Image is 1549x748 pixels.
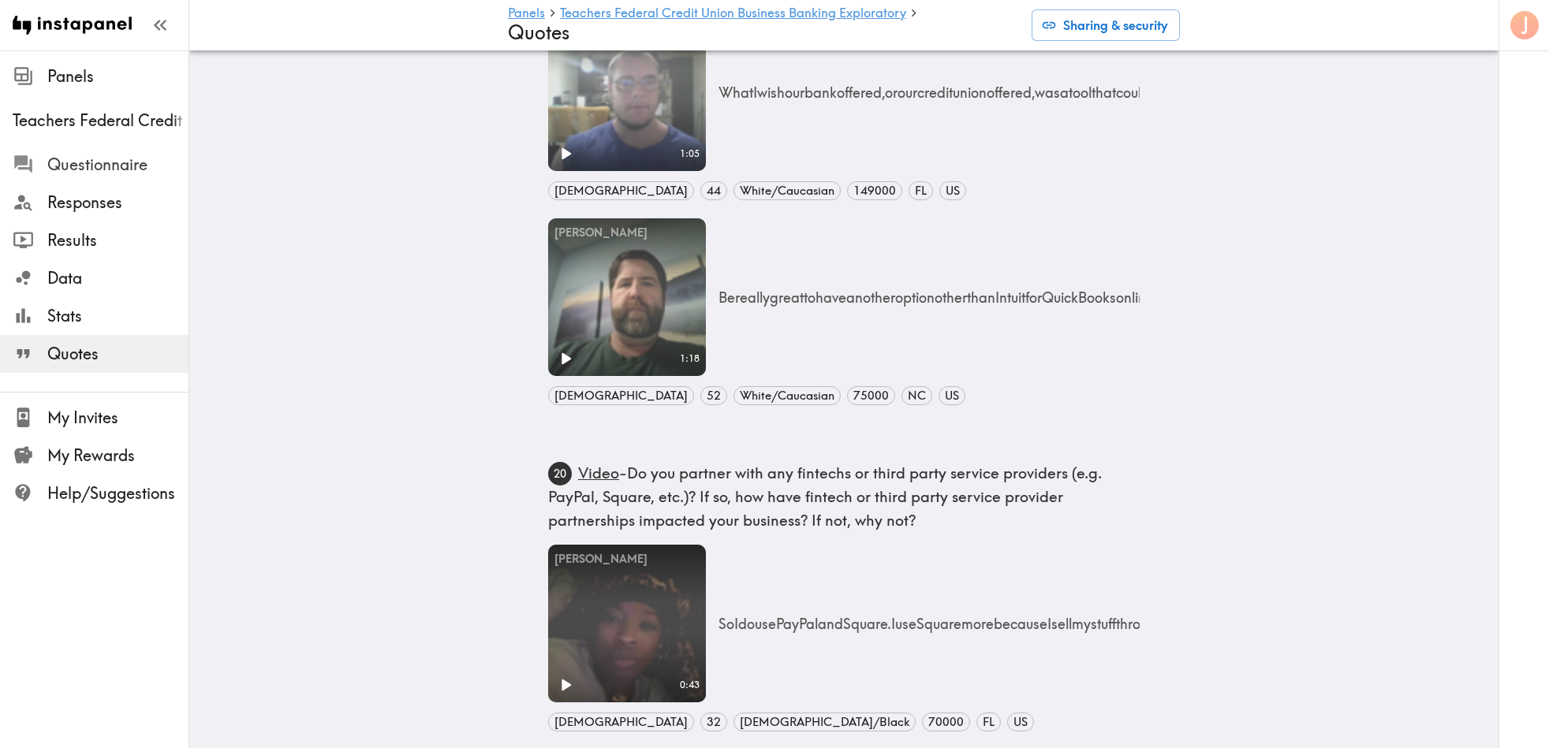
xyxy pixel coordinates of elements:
span: Data [47,267,188,289]
h4: Quotes [508,21,1019,44]
span: [DEMOGRAPHIC_DATA] [549,182,693,199]
a: Teachers Federal Credit Union Business Banking Exploratory [560,6,906,21]
span: Help/Suggestions [47,482,188,504]
span: Results [47,229,188,251]
span: White/Caucasian [734,182,840,199]
div: [PERSON_NAME] [548,545,706,574]
span: FL [977,713,1000,731]
text: 20 [554,467,566,481]
span: 1:18 [680,352,703,366]
span: 44 [701,182,726,199]
span: Questionnaire [47,154,188,176]
span: - [548,463,1102,530]
span: Video [578,463,619,482]
span: 149000 [848,182,901,199]
span: Do you partner with any fintechs or third party service providers (e.g. PayPal, Square, etc.)? If... [548,463,1102,530]
a: Panels [508,6,545,21]
span: J [1521,12,1529,39]
span: 52 [701,387,726,404]
span: [DEMOGRAPHIC_DATA] [549,387,693,404]
span: 0:43 [680,678,703,692]
span: US [1008,713,1033,731]
span: White/Caucasian [734,387,840,404]
button: Play [548,341,583,376]
div: [PERSON_NAME] [548,218,706,247]
span: Quotes [47,343,188,365]
span: Responses [47,192,188,214]
span: Stats [47,305,188,327]
span: Teachers Federal Credit Union Business Banking Exploratory [13,110,188,132]
span: US [940,182,965,199]
button: Play [548,668,583,702]
span: Panels [47,65,188,87]
span: 1:05 [680,147,703,161]
span: US [939,387,965,404]
span: 70000 [923,713,969,731]
span: 32 [701,713,726,731]
span: FL [909,182,932,199]
button: Sharing & security [1032,9,1180,41]
button: J [1509,9,1540,41]
span: My Invites [47,407,188,429]
span: NC [902,387,931,404]
span: [DEMOGRAPHIC_DATA] [549,713,693,731]
span: [DEMOGRAPHIC_DATA]/Black [734,713,915,731]
button: Play [548,136,583,171]
span: My Rewards [47,445,188,467]
span: 75000 [848,387,894,404]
